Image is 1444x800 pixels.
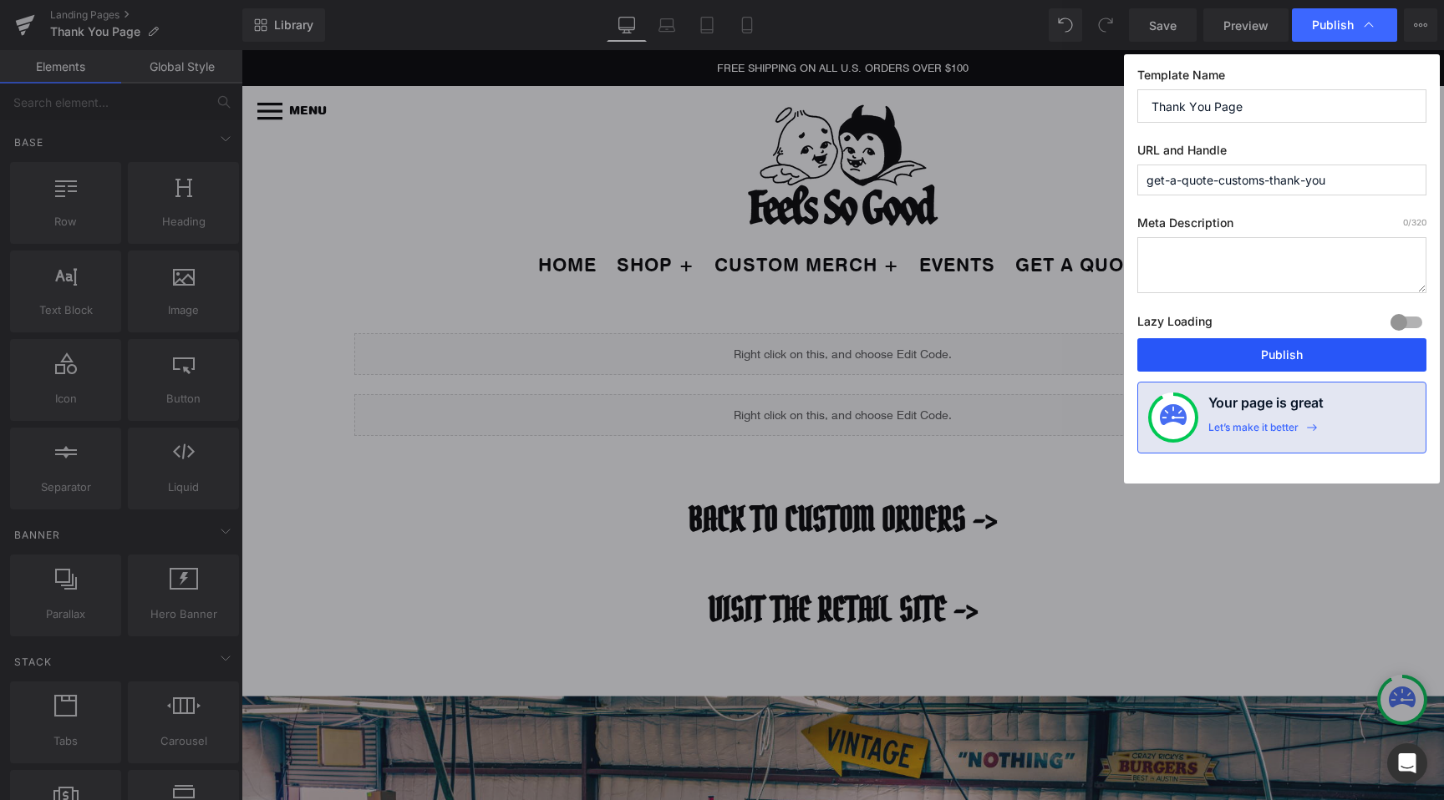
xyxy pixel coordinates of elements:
[16,54,85,69] a: MENU
[1208,392,1324,421] h4: Your page is great
[1137,68,1426,89] label: Template Name
[1208,421,1299,443] div: Let’s make it better
[1137,215,1426,237] label: Meta Description
[375,203,453,225] a: SHOP +
[1312,18,1354,33] span: Publish
[774,203,907,225] a: GET A QUOTE
[1403,217,1426,227] span: /320
[1160,404,1187,431] img: onboarding-status.svg
[497,50,706,182] img: Feels So Good
[459,499,745,589] a: Visit the retail site ->
[1137,143,1426,165] label: URL and Handle
[447,448,755,490] span: BACK TO CUSTOM orders ->
[1137,338,1426,372] button: Publish
[467,538,736,580] span: Visit the retail site ->
[678,203,754,225] a: EVENTS
[473,203,658,225] a: CUSTOM MERCH +
[1403,217,1408,227] span: 0
[1137,311,1213,338] label: Lazy Loading
[439,386,764,499] a: BACK TO CUSTOM orders ->
[48,53,85,68] span: MENU
[25,196,1177,227] ul: Secondary
[297,203,355,225] a: HOME
[1387,743,1427,783] div: Open Intercom Messenger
